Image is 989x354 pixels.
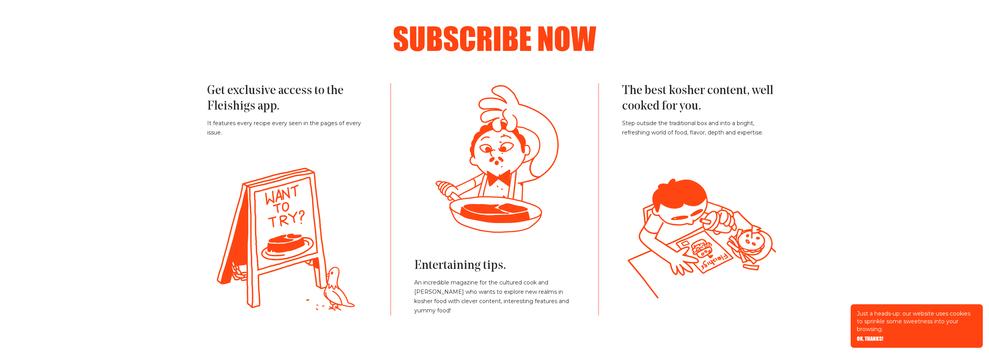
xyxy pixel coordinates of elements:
[207,119,368,138] p: It features every recipe every seen in the pages of every issue.
[414,258,575,274] h3: Entertaining tips.
[230,23,759,54] h2: Subscribe now
[622,119,782,138] p: Step outside the traditional box and into a bright, refreshing world of food, flavor, depth and e...
[414,278,575,316] p: An incredible magazine for the cultured cook and [PERSON_NAME] who wants to explore new realms in...
[857,310,977,333] p: Just a heads-up: our website uses cookies to sprinkle some sweetness into your browsing.
[207,83,368,114] h3: Get exclusive access to the Fleishigs app.
[857,336,883,342] button: OK, THANKS!
[622,83,782,114] h3: The best kosher content, well cooked for you.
